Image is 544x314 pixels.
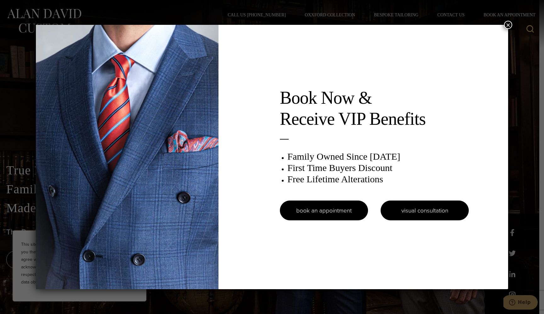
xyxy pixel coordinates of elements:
[14,4,27,10] span: Help
[504,21,512,29] button: Close
[287,174,469,185] h3: Free Lifetime Alterations
[381,201,469,220] a: visual consultation
[287,162,469,174] h3: First Time Buyers Discount
[287,151,469,162] h3: Family Owned Since [DATE]
[280,201,368,220] a: book an appointment
[280,87,469,129] h2: Book Now & Receive VIP Benefits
